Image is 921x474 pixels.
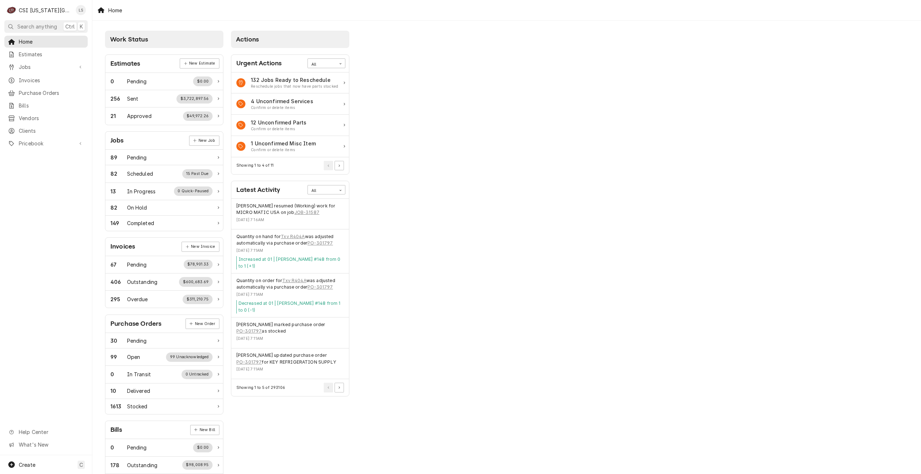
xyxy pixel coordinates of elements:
div: Event Timestamp [236,367,344,372]
a: Clients [4,125,88,137]
div: Work Status [105,383,223,399]
div: C [6,5,17,15]
div: Card Data [231,199,349,379]
div: Work Status Count [110,370,127,378]
div: Work Status Title [127,78,147,85]
div: Card Title [110,59,140,69]
div: Card Link Button [189,136,219,146]
div: Work Status [105,333,223,348]
div: Pagination Controls [323,161,344,170]
div: Event [231,273,349,317]
a: New Estimate [180,58,219,69]
div: Work Status Count [110,112,127,120]
a: Go to What's New [4,439,88,451]
button: Go to Previous Page [324,161,333,170]
a: Go to Help Center [4,426,88,438]
button: Search anythingCtrlK [4,20,88,33]
a: Work Status [105,256,223,273]
div: Work Status Count [110,219,127,227]
button: Go to Next Page [335,383,344,392]
div: Work Status Title [127,295,148,303]
a: Work Status [105,200,223,216]
span: Invoices [19,76,84,84]
a: PO-301797 [236,359,262,365]
div: Work Status [105,366,223,383]
div: Work Status Title [127,403,148,410]
div: Event Timestamp [236,248,344,254]
div: Card Link Button [182,242,219,252]
a: New Job [189,136,219,146]
a: Work Status [105,73,223,90]
a: Txv R404A [282,277,306,284]
div: Work Status Title [127,337,147,344]
div: Action Item [231,73,349,94]
div: Card Header [105,132,223,150]
span: Estimates [19,51,84,58]
div: Work Status Count [110,461,127,469]
div: Work Status Title [127,353,140,361]
div: Card Link Button [190,425,219,435]
div: Work Status Count [110,444,127,451]
div: Work Status [105,457,223,474]
span: Create [19,462,35,468]
a: PO-301797 [307,240,333,246]
div: Event [231,317,349,348]
div: Work Status [105,439,223,456]
span: K [80,23,83,30]
div: Event Details [236,321,344,344]
div: Card Title [110,136,124,145]
div: Work Status Supplemental Data [174,186,213,196]
div: Card Data Filter Control [307,58,345,68]
a: Estimates [4,48,88,60]
span: Ctrl [65,23,75,30]
div: Event Details [236,352,344,375]
div: Work Status Title [127,219,154,227]
span: Bills [19,102,84,109]
div: Work Status Count [110,295,127,303]
div: Work Status Supplemental Data [182,169,213,179]
div: Action Item [231,93,349,115]
a: Txv R404A [281,233,305,240]
div: Work Status [105,399,223,414]
div: All [311,188,332,194]
a: Work Status [105,90,223,107]
div: Work Status Title [127,154,147,161]
div: Card Data [105,73,223,125]
div: Card Column Content [231,48,349,396]
div: Card Title [110,242,135,251]
span: Work Status [110,36,148,43]
div: Event String [236,352,344,365]
div: Card Header [105,55,223,73]
div: Work Status Supplemental Data [176,94,213,104]
a: Work Status [105,291,223,308]
a: Work Status [105,183,223,200]
button: Go to Next Page [335,161,344,170]
div: Work Status Title [127,170,153,177]
a: Work Status [105,216,223,231]
div: Card Header [231,181,349,199]
div: Event [231,199,349,229]
div: Card Column Header [105,31,223,48]
div: Card Header [105,315,223,333]
a: New Order [185,319,219,329]
span: Vendors [19,114,84,122]
div: Work Status Count [110,337,127,344]
a: Home [4,36,88,48]
div: Work Status Supplemental Data [184,260,213,269]
div: Card Data [105,256,223,308]
div: Work Status Title [127,95,139,102]
div: Work Status Supplemental Data [183,295,213,304]
div: Card: Urgent Actions [231,54,349,175]
div: Work Status Count [110,278,127,286]
div: Card Header [231,55,349,73]
div: Work Status Count [110,261,127,268]
div: Work Status Count [110,95,127,102]
div: Event Details [236,233,344,269]
div: Event Timestamp [236,217,344,223]
div: Work Status [105,348,223,366]
a: Go to Jobs [4,61,88,73]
